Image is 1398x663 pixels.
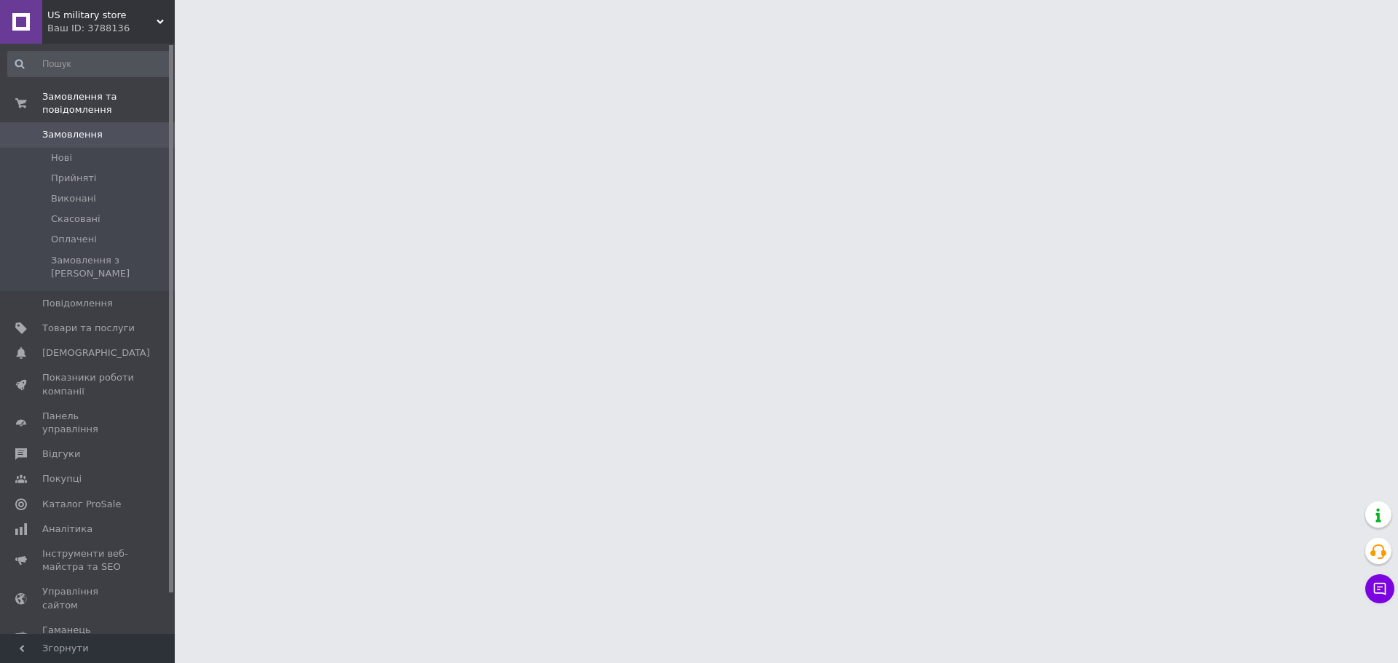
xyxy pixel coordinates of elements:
[42,498,121,511] span: Каталог ProSale
[42,297,113,310] span: Повідомлення
[42,472,82,485] span: Покупці
[42,322,135,335] span: Товари та послуги
[42,371,135,397] span: Показники роботи компанії
[42,410,135,436] span: Панель управління
[42,585,135,611] span: Управління сайтом
[42,523,92,536] span: Аналітика
[51,192,96,205] span: Виконані
[7,51,172,77] input: Пошук
[42,128,103,141] span: Замовлення
[42,448,80,461] span: Відгуки
[51,233,97,246] span: Оплачені
[42,346,150,360] span: [DEMOGRAPHIC_DATA]
[51,172,96,185] span: Прийняті
[51,151,72,164] span: Нові
[1365,574,1394,603] button: Чат з покупцем
[42,624,135,650] span: Гаманець компанії
[51,213,100,226] span: Скасовані
[42,90,175,116] span: Замовлення та повідомлення
[42,547,135,573] span: Інструменти веб-майстра та SEO
[51,254,170,280] span: Замовлення з [PERSON_NAME]
[47,9,157,22] span: US military store
[47,22,175,35] div: Ваш ID: 3788136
